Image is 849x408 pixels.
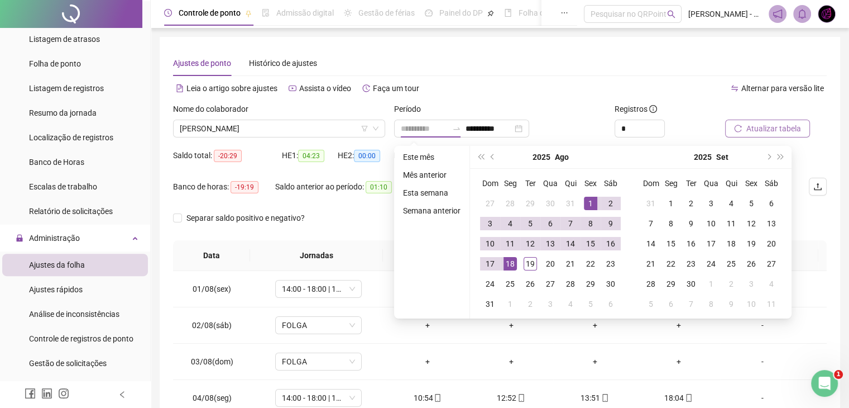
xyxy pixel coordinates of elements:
[644,237,658,250] div: 14
[524,237,537,250] div: 12
[721,254,741,274] td: 2025-09-25
[504,9,512,17] span: book
[118,391,126,398] span: left
[231,181,258,193] span: -19:19
[191,357,233,366] span: 03/08(dom)
[540,254,560,274] td: 2025-08-20
[560,173,581,193] th: Qui
[399,150,465,164] li: Este mês
[741,254,761,274] td: 2025-09-26
[395,355,461,368] div: +
[664,297,678,311] div: 6
[29,234,80,243] span: Administração
[298,150,324,162] span: 04:23
[564,297,577,311] div: 4
[395,319,461,331] div: +
[684,237,698,250] div: 16
[811,370,838,397] iframe: Intercom live chat
[725,197,738,210] div: 4
[667,10,675,18] span: search
[664,257,678,271] div: 22
[180,120,378,137] span: RAYARA CHAMBELA GERONIMO
[520,173,540,193] th: Ter
[560,234,581,254] td: 2025-08-14
[615,103,657,115] span: Registros
[173,59,231,68] span: Ajustes de ponto
[704,197,718,210] div: 3
[483,217,497,230] div: 3
[478,355,544,368] div: +
[524,277,537,291] div: 26
[684,277,698,291] div: 30
[681,193,701,214] td: 2025-09-02
[725,120,810,137] button: Atualizar tabela
[701,234,721,254] td: 2025-09-17
[338,149,394,162] div: HE 2:
[383,240,466,271] th: Entrada 1
[741,274,761,294] td: 2025-10-03
[544,277,557,291] div: 27
[701,193,721,214] td: 2025-09-03
[584,197,597,210] div: 1
[29,158,84,167] span: Banco de Horas
[601,274,621,294] td: 2025-08-30
[775,146,787,168] button: super-next-year
[176,84,184,92] span: file-text
[661,214,681,234] td: 2025-09-08
[725,277,738,291] div: 2
[741,294,761,314] td: 2025-10-10
[562,319,628,331] div: +
[765,197,778,210] div: 6
[704,277,718,291] div: 1
[725,237,738,250] div: 18
[361,125,368,132] span: filter
[641,294,661,314] td: 2025-10-05
[761,294,781,314] td: 2025-10-11
[439,8,483,17] span: Painel do DP
[604,297,617,311] div: 6
[761,173,781,193] th: Sáb
[29,108,97,117] span: Resumo da jornada
[684,217,698,230] div: 9
[480,193,500,214] td: 2025-07-27
[721,214,741,234] td: 2025-09-11
[646,319,712,331] div: +
[664,277,678,291] div: 29
[765,297,778,311] div: 11
[487,146,499,168] button: prev-year
[282,281,355,297] span: 14:00 - 18:00 | 18:15 - 20:15
[562,392,628,404] div: 13:51
[701,274,721,294] td: 2025-10-01
[425,9,433,17] span: dashboard
[721,294,741,314] td: 2025-10-09
[29,334,133,343] span: Controle de registros de ponto
[354,150,380,162] span: 00:00
[681,294,701,314] td: 2025-10-07
[641,214,661,234] td: 2025-09-07
[644,277,658,291] div: 28
[533,146,550,168] button: year panel
[704,297,718,311] div: 8
[452,124,461,133] span: swap-right
[581,214,601,234] td: 2025-08-08
[173,240,250,271] th: Data
[601,234,621,254] td: 2025-08-16
[745,237,758,250] div: 19
[581,193,601,214] td: 2025-08-01
[249,59,317,68] span: Histórico de ajustes
[745,197,758,210] div: 5
[649,105,657,113] span: info-circle
[544,257,557,271] div: 20
[193,284,231,293] span: 01/08(sex)
[721,193,741,214] td: 2025-09-04
[480,294,500,314] td: 2025-08-31
[29,84,104,93] span: Listagem de registros
[544,217,557,230] div: 6
[164,9,172,17] span: clock-circle
[818,6,835,22] img: 57449
[704,237,718,250] div: 17
[741,214,761,234] td: 2025-09-12
[524,257,537,271] div: 19
[480,214,500,234] td: 2025-08-03
[661,193,681,214] td: 2025-09-01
